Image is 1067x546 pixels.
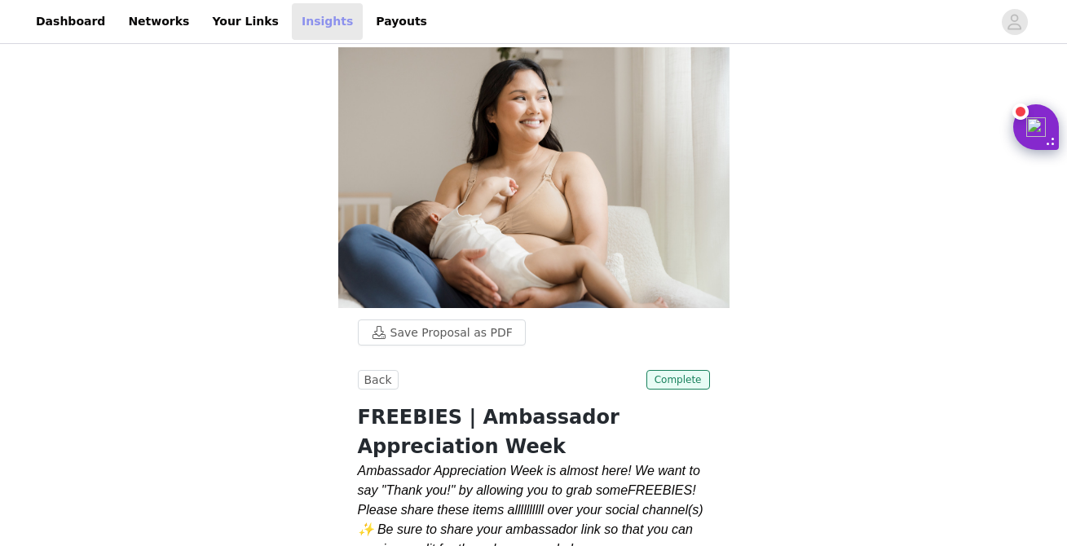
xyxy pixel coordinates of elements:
[358,464,700,497] span: e want to say "Thank you!" by allowing you to grab some
[26,3,115,40] a: Dashboard
[358,403,710,461] h1: FREEBIES | Ambassador Appreciation Week
[646,370,710,390] span: Complete
[1007,9,1022,35] div: avatar
[202,3,289,40] a: Your Links
[292,3,363,40] a: Insights
[358,319,526,346] button: Save Proposal as PDF
[118,3,199,40] a: Networks
[338,47,730,308] img: campaign image
[366,3,437,40] a: Payouts
[358,370,399,390] button: Back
